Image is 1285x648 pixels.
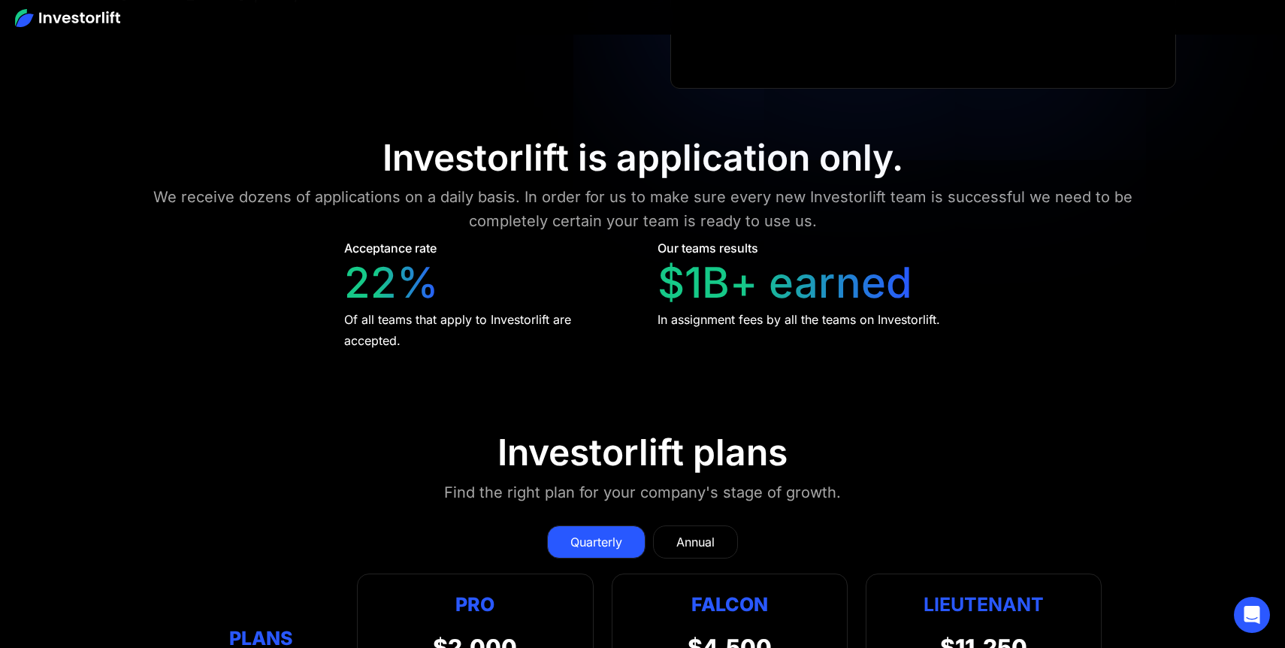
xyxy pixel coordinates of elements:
[497,431,788,474] div: Investorlift plans
[691,589,768,619] div: Falcon
[924,593,1044,616] strong: Lieutenant
[344,239,437,257] div: Acceptance rate
[344,309,629,351] div: Of all teams that apply to Investorlift are accepted.
[444,480,841,504] div: Find the right plan for your company's stage of growth.
[676,533,715,551] div: Annual
[658,258,912,308] div: $1B+ earned
[570,533,622,551] div: Quarterly
[433,589,517,619] div: Pro
[382,136,903,180] div: Investorlift is application only.
[1234,597,1270,633] div: Open Intercom Messenger
[658,309,940,330] div: In assignment fees by all the teams on Investorlift.
[128,185,1156,233] div: We receive dozens of applications on a daily basis. In order for us to make sure every new Invest...
[658,239,758,257] div: Our teams results
[344,258,439,308] div: 22%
